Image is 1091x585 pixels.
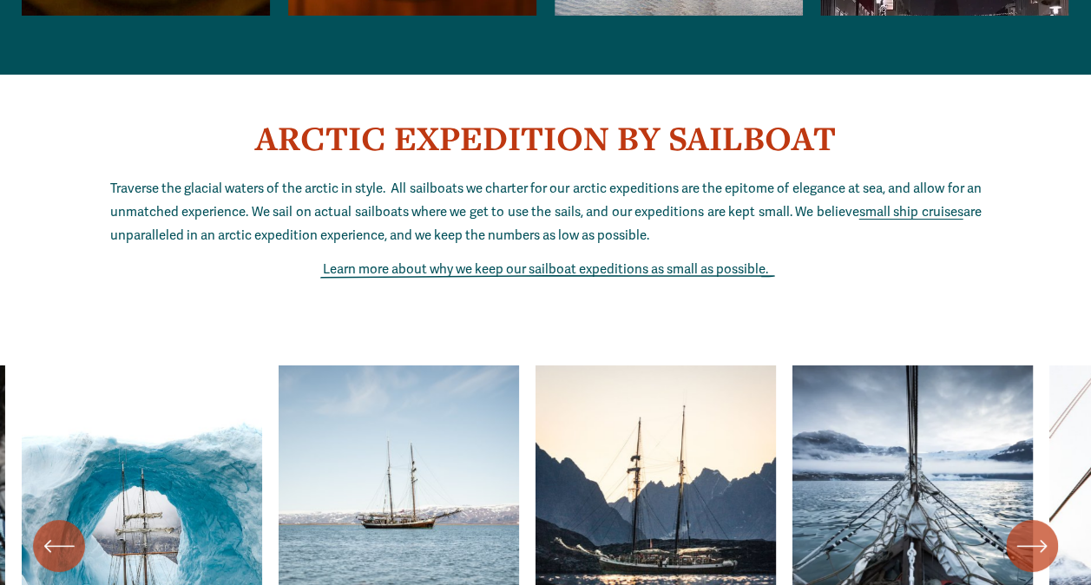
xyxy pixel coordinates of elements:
button: Previous [33,520,85,572]
button: Next [1006,520,1058,572]
p: Traverse the glacial waters of the arctic in style. All sailboats we charter for our arctic exped... [110,177,982,247]
strong: ARCTIC EXPEDITION BY SAILBOAT [255,115,836,161]
a: Learn more about why we keep our sailboat expeditions as small as possible. [323,261,768,277]
a: small ship cruises [858,204,963,220]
